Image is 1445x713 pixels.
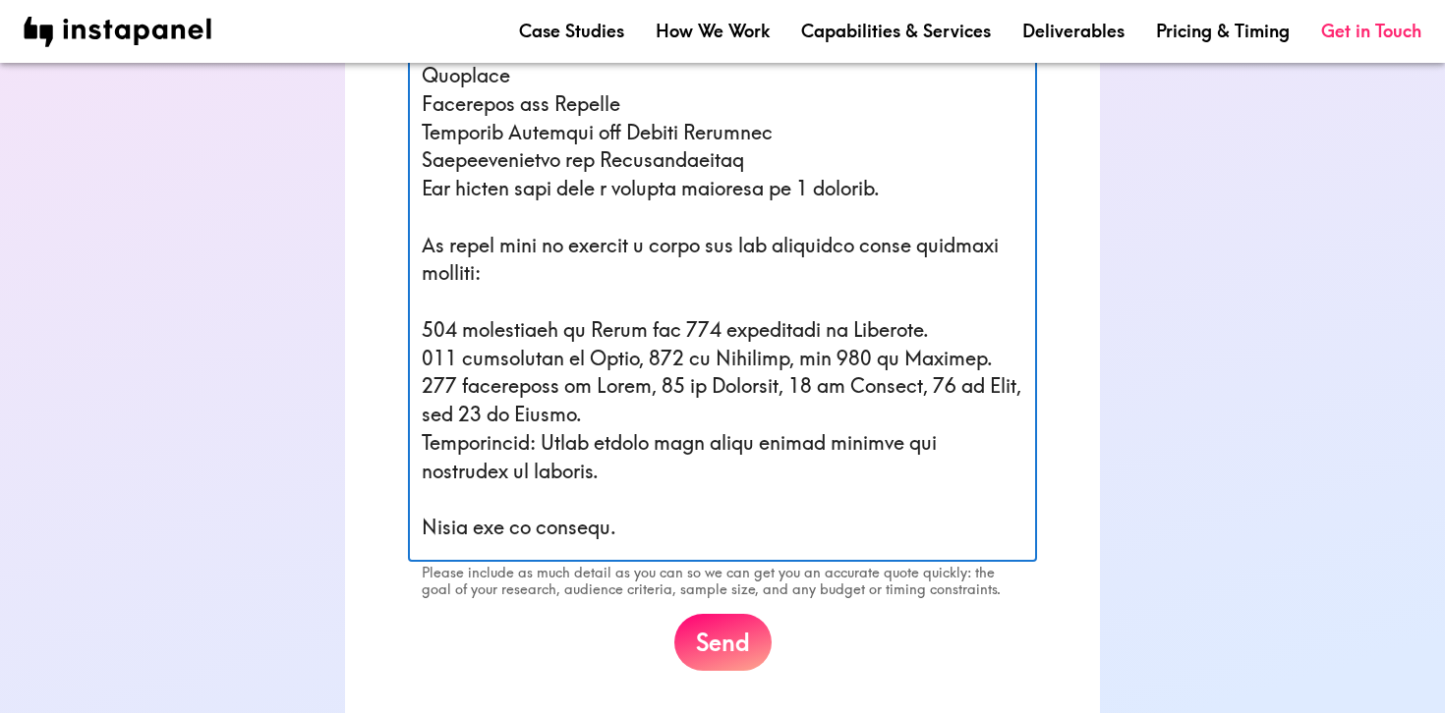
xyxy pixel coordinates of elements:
[1321,19,1421,43] a: Get in Touch
[1022,19,1125,43] a: Deliverables
[1156,19,1290,43] a: Pricing & Timing
[519,19,624,43] a: Case Studies
[422,565,1023,598] p: Please include as much detail as you can so we can get you an accurate quote quickly: the goal of...
[656,19,770,43] a: How We Work
[674,614,772,671] button: Send
[801,19,991,43] a: Capabilities & Services
[24,17,211,47] img: instapanel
